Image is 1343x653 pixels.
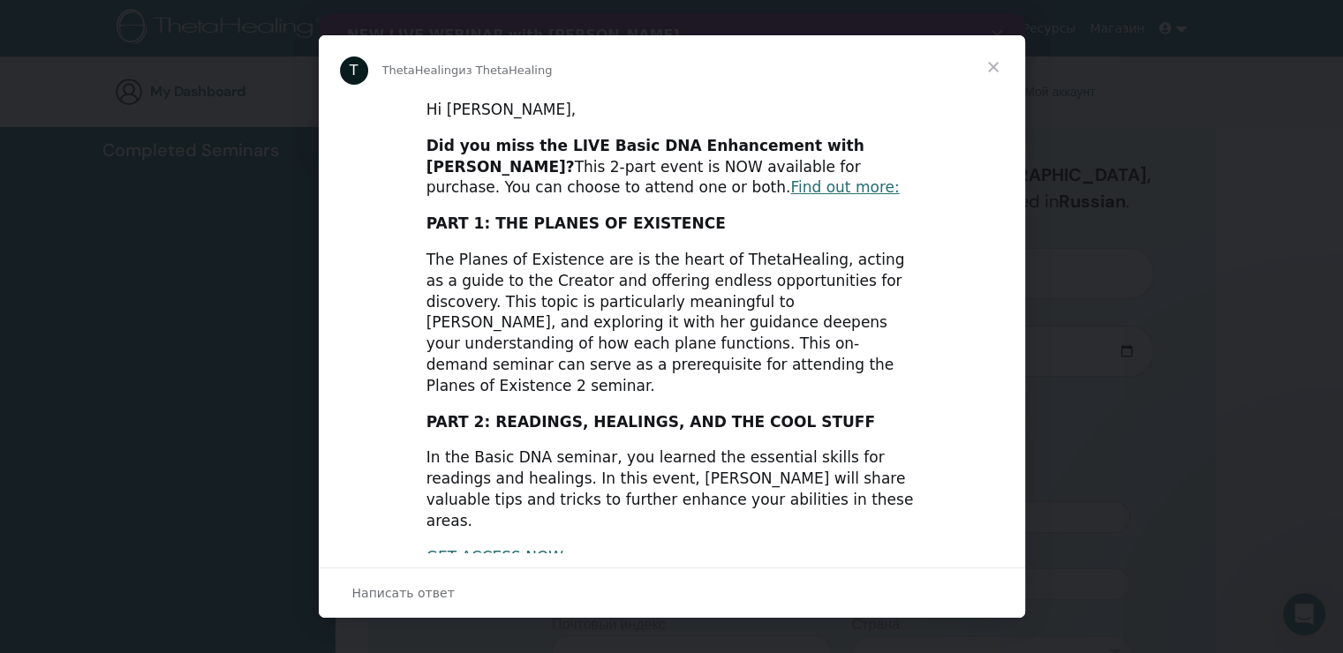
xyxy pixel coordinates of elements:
div: Закрыть [673,16,690,26]
a: GET ACCESS NOW [426,548,563,566]
div: In the Basic DNA seminar, you learned the essential skills for readings and healings. In this eve... [426,447,917,531]
b: CLARITY — Learn It. Know It. Live It. Create With It. [28,30,439,47]
a: Reserve Your Spot ➜ [28,110,185,131]
div: The Planes of Existence are is the heart of ThetaHealing, acting as a guide to the Creator and of... [426,250,917,397]
span: Закрыть [962,35,1025,99]
span: ThetaHealing [382,64,459,77]
div: Join us The very first webinar dedicated entirely to the energy of — how to understand it, live i... [28,12,650,101]
b: PART 1: THE PLANES OF EXISTENCE [426,214,726,232]
div: Hi [PERSON_NAME], [426,100,917,121]
b: Did you miss the LIVE Basic DNA Enhancement with [PERSON_NAME]? [426,137,864,176]
b: PART 2: READINGS, HEALINGS, AND THE COOL STUFF [426,413,875,431]
b: NEW LIVE WEBINAR with [PERSON_NAME] [28,12,361,29]
span: из ThetaHealing [458,64,552,77]
a: Find out more: [790,178,899,196]
div: Открыть разговор и ответить [319,567,1025,618]
div: Profile image for ThetaHealing [340,56,368,85]
i: [DATE] 11:00 AM MST [75,48,229,64]
div: This 2-part event is NOW available for purchase. You can choose to attend one or both. [426,136,917,199]
b: Clarity [434,65,487,82]
span: Написать ответ [352,582,455,604]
